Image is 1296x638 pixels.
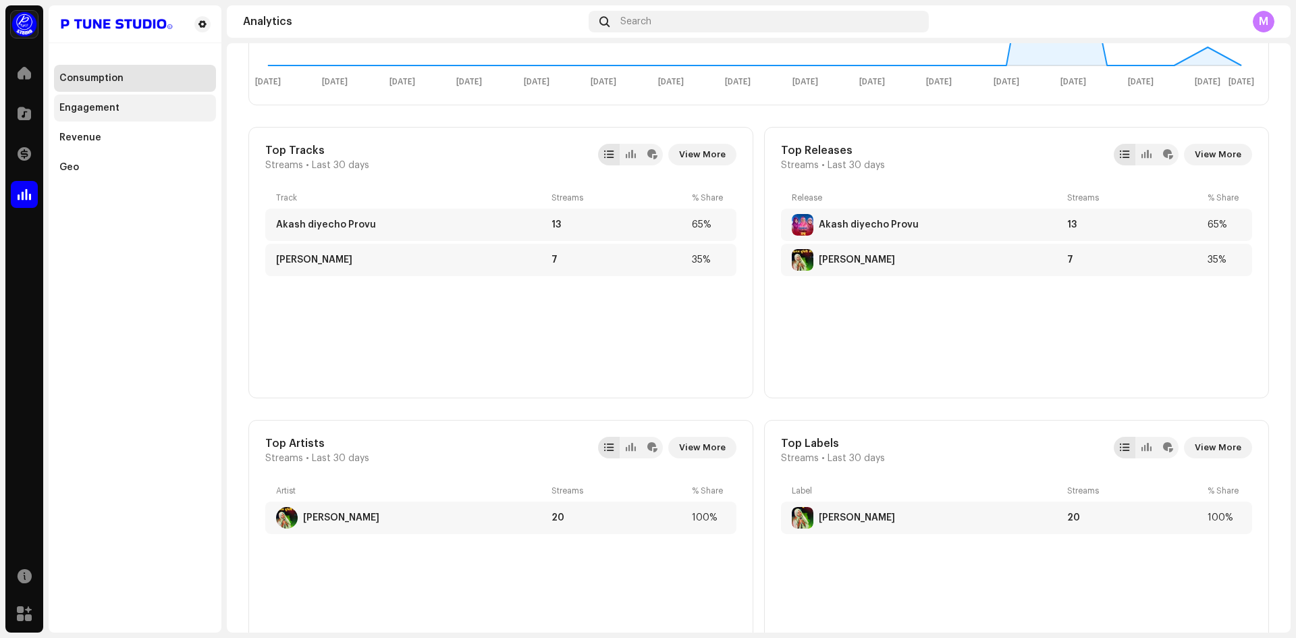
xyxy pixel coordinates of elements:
[276,507,298,529] img: 2255AA8C-4614-4E4A-BEB2-F3D0868C6826
[59,132,101,143] div: Revenue
[926,78,952,86] text: [DATE]
[1208,485,1241,496] div: % Share
[54,124,216,151] re-m-nav-item: Revenue
[265,144,369,157] div: Top Tracks
[692,512,726,523] div: 100%
[1208,219,1241,230] div: 65%
[265,453,303,464] span: Streams
[265,160,303,171] span: Streams
[1208,192,1241,203] div: % Share
[692,255,726,265] div: 35%
[276,219,376,230] div: Akash diyecho Provu
[59,162,79,173] div: Geo
[819,512,895,523] div: orina safa khan
[1067,219,1202,230] div: 13
[312,453,369,464] span: Last 30 days
[792,485,1062,496] div: Label
[54,95,216,122] re-m-nav-item: Engagement
[243,16,583,27] div: Analytics
[551,219,686,230] div: 13
[821,160,825,171] span: •
[265,437,369,450] div: Top Artists
[551,192,686,203] div: Streams
[1208,512,1241,523] div: 100%
[322,78,348,86] text: [DATE]
[306,453,309,464] span: •
[54,154,216,181] re-m-nav-item: Geo
[389,78,415,86] text: [DATE]
[255,78,281,86] text: [DATE]
[781,144,885,157] div: Top Releases
[620,16,651,27] span: Search
[54,65,216,92] re-m-nav-item: Consumption
[11,11,38,38] img: a1dd4b00-069a-4dd5-89ed-38fbdf7e908f
[692,219,726,230] div: 65%
[819,219,919,230] div: Akash diyecho Provu
[781,160,819,171] span: Streams
[276,255,352,265] div: Jonom dukhini Ma
[59,16,173,32] img: 4a01500c-8103-42f4-b7f9-01936f9e99d0
[551,255,686,265] div: 7
[692,485,726,496] div: % Share
[1208,255,1241,265] div: 35%
[1195,78,1220,86] text: [DATE]
[524,78,549,86] text: [DATE]
[792,192,1062,203] div: Release
[792,507,813,529] img: F1C8FA25-EBCC-4ECD-80BB-62AB0F212FC0
[551,485,686,496] div: Streams
[1067,255,1202,265] div: 7
[1195,434,1241,461] span: View More
[1195,141,1241,168] span: View More
[725,78,751,86] text: [DATE]
[658,78,684,86] text: [DATE]
[668,144,736,165] button: View More
[312,160,369,171] span: Last 30 days
[1067,485,1202,496] div: Streams
[792,214,813,236] img: F0B82307-3851-4219-8751-B5C5112ABE31
[276,485,546,496] div: Artist
[59,73,124,84] div: Consumption
[1060,78,1086,86] text: [DATE]
[668,437,736,458] button: View More
[1184,144,1252,165] button: View More
[792,249,813,271] img: 1B487727-4892-449C-B3F8-21996ADE0865
[781,437,885,450] div: Top Labels
[781,453,819,464] span: Streams
[1184,437,1252,458] button: View More
[306,160,309,171] span: •
[303,512,379,523] div: orina safa khan
[551,512,686,523] div: 20
[692,192,726,203] div: % Share
[821,453,825,464] span: •
[1067,192,1202,203] div: Streams
[792,78,818,86] text: [DATE]
[994,78,1019,86] text: [DATE]
[819,255,895,265] div: Jonom dukhini Ma
[679,141,726,168] span: View More
[828,160,885,171] span: Last 30 days
[591,78,616,86] text: [DATE]
[456,78,482,86] text: [DATE]
[828,453,885,464] span: Last 30 days
[59,103,119,113] div: Engagement
[1128,78,1154,86] text: [DATE]
[1228,78,1254,86] text: [DATE]
[1067,512,1202,523] div: 20
[276,192,546,203] div: Track
[679,434,726,461] span: View More
[859,78,885,86] text: [DATE]
[1253,11,1274,32] div: M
